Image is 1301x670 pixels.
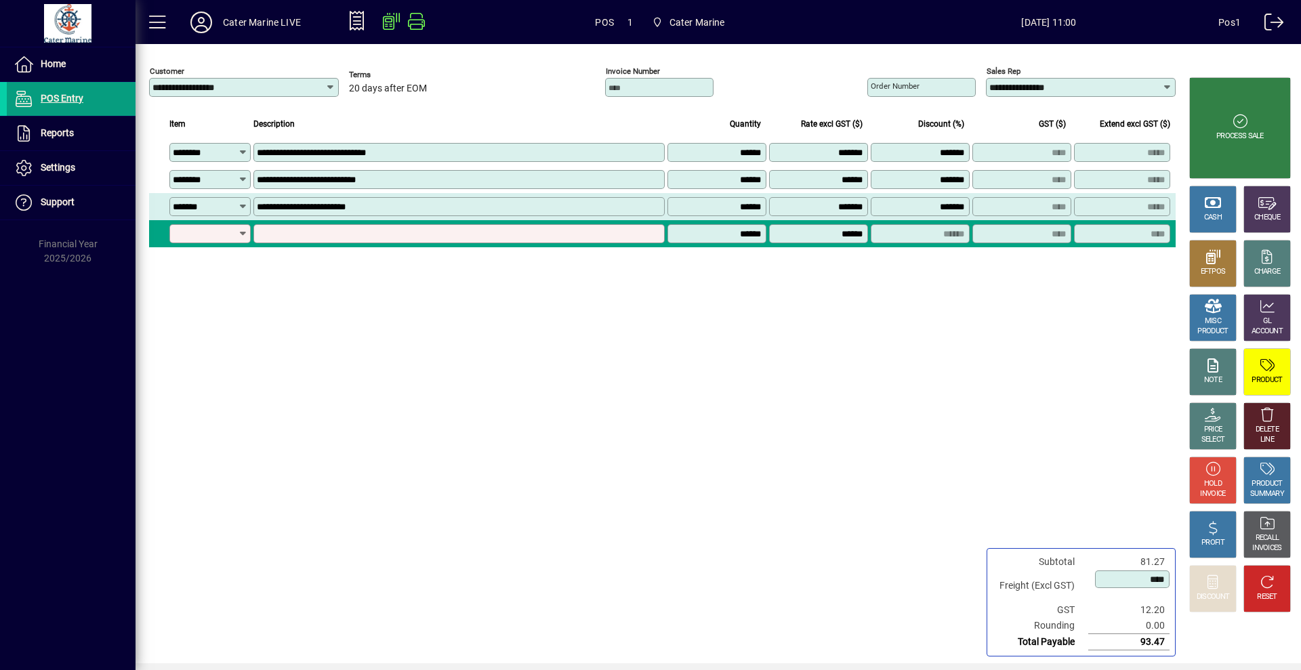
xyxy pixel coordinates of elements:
span: 20 days after EOM [349,83,427,94]
div: PRODUCT [1252,479,1282,489]
span: Cater Marine [669,12,725,33]
div: PROFIT [1201,538,1224,548]
div: HOLD [1204,479,1222,489]
a: Reports [7,117,136,150]
td: 12.20 [1088,602,1170,618]
span: GST ($) [1039,117,1066,131]
span: POS [595,12,614,33]
div: PRODUCT [1252,375,1282,385]
span: Quantity [730,117,761,131]
div: Pos1 [1218,12,1241,33]
a: Logout [1254,3,1284,47]
td: 93.47 [1088,634,1170,650]
div: SUMMARY [1250,489,1284,499]
span: Extend excl GST ($) [1100,117,1170,131]
mat-label: Invoice number [606,66,660,76]
span: Item [169,117,186,131]
span: [DATE] 11:00 [880,12,1219,33]
td: Freight (Excl GST) [993,570,1088,602]
div: GL [1263,316,1272,327]
a: Support [7,186,136,219]
a: Home [7,47,136,81]
div: PRODUCT [1197,327,1228,337]
span: Settings [41,162,75,173]
div: NOTE [1204,375,1222,385]
span: Discount (%) [918,117,964,131]
mat-label: Sales rep [987,66,1020,76]
span: POS Entry [41,93,83,104]
td: Rounding [993,618,1088,634]
div: PRICE [1204,425,1222,435]
div: ACCOUNT [1252,327,1283,337]
span: Cater Marine [646,10,730,35]
span: Description [253,117,295,131]
div: INVOICE [1200,489,1225,499]
div: DELETE [1256,425,1279,435]
td: 81.27 [1088,554,1170,570]
span: Home [41,58,66,69]
div: RESET [1257,592,1277,602]
div: CHEQUE [1254,213,1280,223]
button: Profile [180,10,223,35]
div: MISC [1205,316,1221,327]
span: Reports [41,127,74,138]
div: DISCOUNT [1197,592,1229,602]
div: CASH [1204,213,1222,223]
a: Settings [7,151,136,185]
div: LINE [1260,435,1274,445]
span: Rate excl GST ($) [801,117,863,131]
td: GST [993,602,1088,618]
div: EFTPOS [1201,267,1226,277]
td: Subtotal [993,554,1088,570]
span: Support [41,196,75,207]
div: RECALL [1256,533,1279,543]
div: PROCESS SALE [1216,131,1264,142]
div: Cater Marine LIVE [223,12,301,33]
span: Terms [349,70,430,79]
div: CHARGE [1254,267,1281,277]
mat-label: Order number [871,81,920,91]
td: 0.00 [1088,618,1170,634]
div: SELECT [1201,435,1225,445]
span: 1 [627,12,633,33]
mat-label: Customer [150,66,184,76]
td: Total Payable [993,634,1088,650]
div: INVOICES [1252,543,1281,553]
